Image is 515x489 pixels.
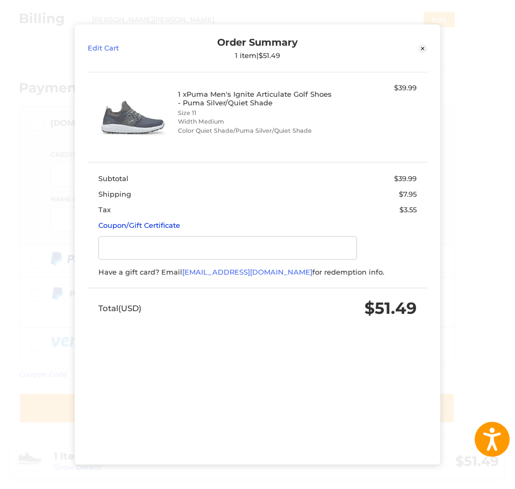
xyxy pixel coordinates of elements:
[98,236,357,260] input: Gift Certificate or Coupon Code
[173,36,342,60] div: Order Summary
[178,90,334,107] h4: 1 x Puma Men's Ignite Articulate Golf Shoes - Puma Silver/Quiet Shade
[98,267,417,277] div: Have a gift card? Email for redemption info.
[337,83,417,94] div: $39.99
[98,174,128,182] span: Subtotal
[173,51,342,60] div: 1 item | $51.49
[394,174,417,182] span: $39.99
[399,205,417,214] span: $3.55
[178,126,334,135] li: Color Quiet Shade/Puma Silver/Quiet Shade
[98,303,141,313] span: Total (USD)
[98,189,131,198] span: Shipping
[178,108,334,117] li: Size 11
[364,298,417,318] span: $51.49
[98,205,111,214] span: Tax
[362,236,417,260] button: Apply
[178,117,334,126] li: Width Medium
[98,221,180,229] a: Coupon/Gift Certificate
[182,267,312,276] a: [EMAIL_ADDRESS][DOMAIN_NAME]
[399,189,417,198] span: $7.95
[88,36,173,60] a: Edit Cart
